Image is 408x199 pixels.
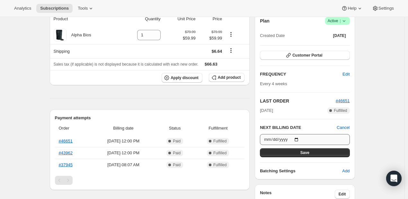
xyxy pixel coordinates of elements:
[55,176,245,185] nav: Pagination
[329,31,350,40] button: [DATE]
[338,166,353,176] button: Add
[292,53,322,58] span: Customer Portal
[10,4,35,13] button: Analytics
[36,4,73,13] button: Subscriptions
[213,150,226,156] span: Fulfilled
[335,190,350,199] button: Edit
[300,150,309,155] span: Save
[260,81,287,86] span: Every 4 weeks
[337,4,367,13] button: Help
[378,6,394,11] span: Settings
[59,150,73,155] a: #43962
[213,162,226,167] span: Fulfilled
[158,125,191,131] span: Status
[334,108,347,113] span: Fulfilled
[211,30,222,34] small: $79.99
[226,31,236,38] button: Product actions
[260,51,350,60] button: Customer Portal
[336,98,350,103] a: #46651
[162,73,202,83] button: Apply discount
[260,148,350,157] button: Save
[59,139,73,143] a: #46651
[185,30,196,34] small: $79.99
[340,18,341,23] span: |
[67,32,91,38] div: Alpha Bios
[163,12,198,26] th: Unit Price
[173,150,181,156] span: Paid
[55,115,245,121] h2: Payment attempts
[260,71,342,77] h2: FREQUENCY
[173,139,181,144] span: Paid
[337,124,350,131] button: Cancel
[50,44,119,58] th: Shipping
[198,12,224,26] th: Price
[195,125,241,131] span: Fulfillment
[342,168,350,174] span: Add
[368,4,398,13] button: Settings
[336,98,350,104] button: #46651
[333,33,346,38] span: [DATE]
[260,32,285,39] span: Created Date
[200,35,222,41] span: $59.99
[93,162,154,168] span: [DATE] · 08:07 AM
[213,139,226,144] span: Fulfilled
[260,168,342,174] h6: Batching Settings
[93,125,154,131] span: Billing date
[260,190,335,199] h3: Notes
[328,18,347,24] span: Active
[226,47,236,54] button: Shipping actions
[183,35,196,41] span: $59.99
[40,6,69,11] span: Subscriptions
[74,4,98,13] button: Tools
[55,121,91,135] th: Order
[205,62,217,67] span: $66.63
[173,162,181,167] span: Paid
[260,124,337,131] h2: NEXT BILLING DATE
[209,73,244,82] button: Add product
[342,71,350,77] span: Edit
[78,6,88,11] span: Tools
[119,12,163,26] th: Quantity
[50,12,119,26] th: Product
[260,107,273,114] span: [DATE]
[348,6,356,11] span: Help
[218,75,241,80] span: Add product
[14,6,31,11] span: Analytics
[93,138,154,144] span: [DATE] · 12:00 PM
[93,150,154,156] span: [DATE] · 12:00 PM
[171,75,199,80] span: Apply discount
[260,18,270,24] h2: Plan
[339,192,346,197] span: Edit
[260,98,336,104] h2: LAST ORDER
[339,69,353,79] button: Edit
[59,162,73,167] a: #37945
[54,62,199,67] span: Sales tax (if applicable) is not displayed because it is calculated with each new order.
[212,49,222,54] span: $6.64
[386,171,402,186] div: Open Intercom Messenger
